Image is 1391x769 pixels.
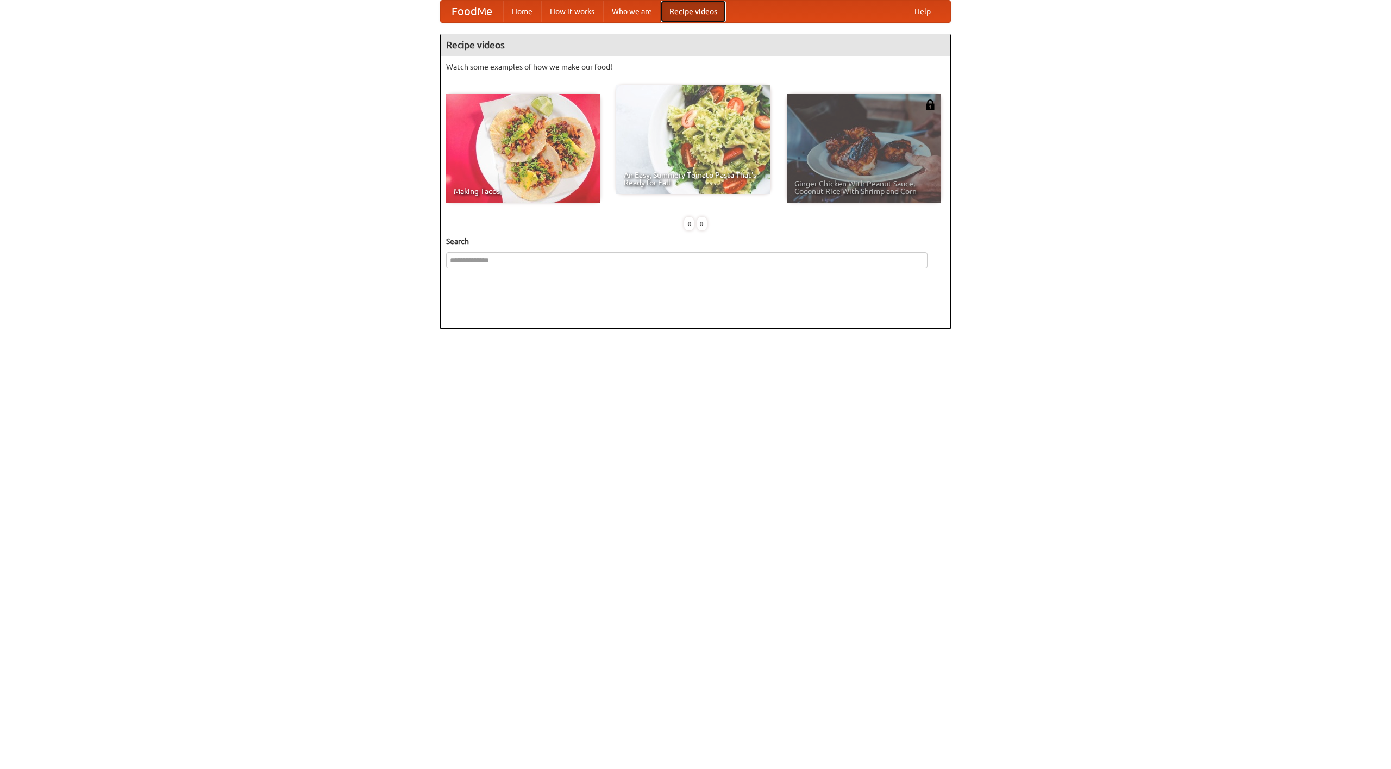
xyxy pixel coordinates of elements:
div: » [697,217,707,230]
a: How it works [541,1,603,22]
a: An Easy, Summery Tomato Pasta That's Ready for Fall [616,85,770,194]
a: Who we are [603,1,661,22]
a: Home [503,1,541,22]
a: Help [906,1,939,22]
img: 483408.png [925,99,936,110]
h4: Recipe videos [441,34,950,56]
div: « [684,217,694,230]
p: Watch some examples of how we make our food! [446,61,945,72]
span: An Easy, Summery Tomato Pasta That's Ready for Fall [624,171,763,186]
h5: Search [446,236,945,247]
a: Making Tacos [446,94,600,203]
span: Making Tacos [454,187,593,195]
a: Recipe videos [661,1,726,22]
a: FoodMe [441,1,503,22]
